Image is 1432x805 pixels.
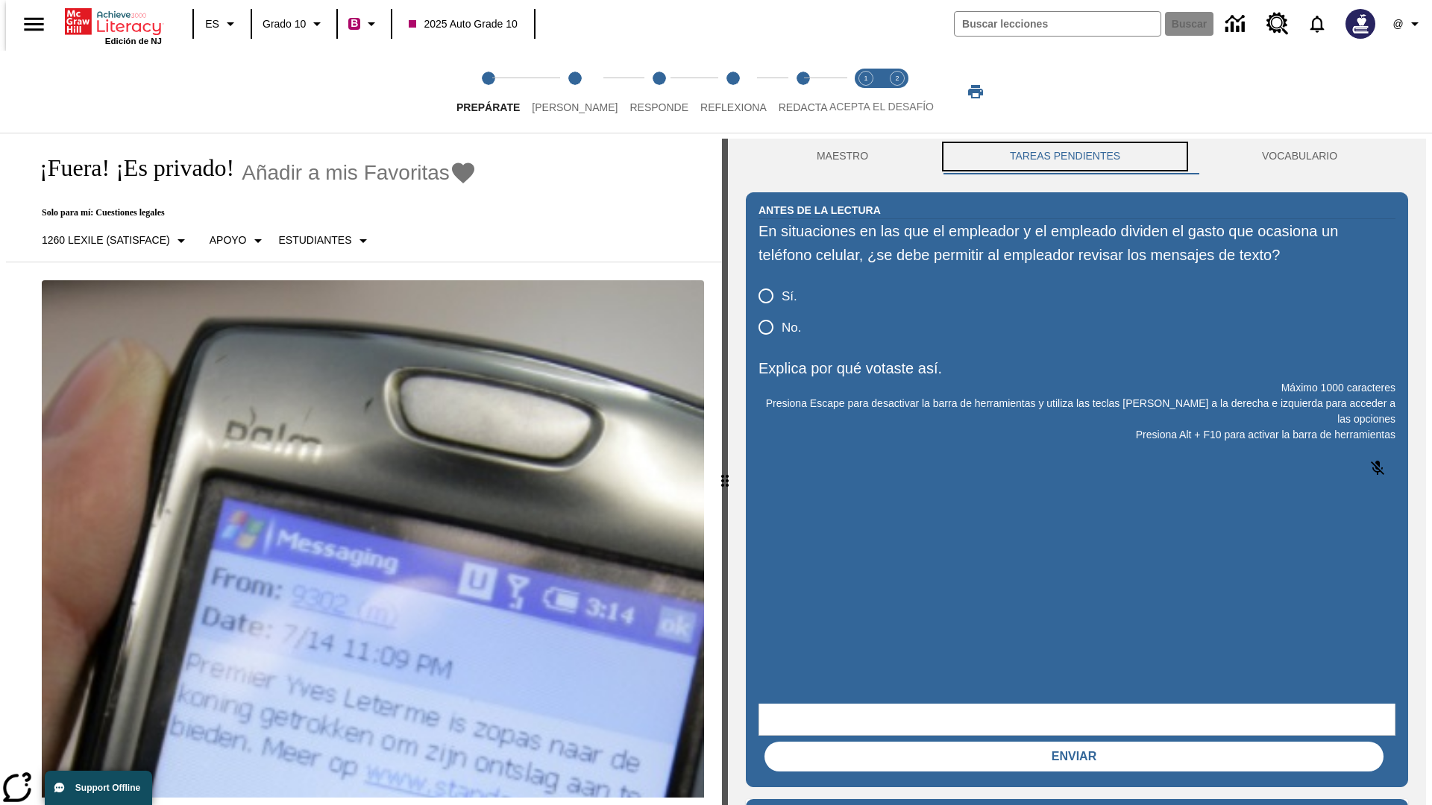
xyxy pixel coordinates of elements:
[759,219,1395,267] div: En situaciones en las que el empleador y el empleado dividen el gasto que ocasiona un teléfono ce...
[279,233,352,248] p: Estudiantes
[764,742,1384,771] button: Enviar
[75,783,140,793] span: Support Offline
[12,2,56,46] button: Abrir el menú lateral
[257,10,332,37] button: Grado: Grado 10, Elige un grado
[1191,139,1408,174] button: VOCABULARIO
[767,51,840,133] button: Redacta step 5 of 5
[45,771,152,805] button: Support Offline
[829,101,934,113] span: ACEPTA EL DESAFÍO
[242,160,477,186] button: Añadir a mis Favoritas - ¡Fuera! ¡Es privado!
[1257,4,1298,44] a: Centro de recursos, Se abrirá en una pestaña nueva.
[198,10,246,37] button: Lenguaje: ES, Selecciona un idioma
[1360,450,1395,486] button: Haga clic para activar la función de reconocimiento de voz
[939,139,1191,174] button: TAREAS PENDIENTES
[952,78,999,105] button: Imprimir
[728,139,1426,805] div: activity
[1392,16,1403,32] span: @
[204,227,273,254] button: Tipo de apoyo, Apoyo
[895,75,899,82] text: 2
[532,101,618,113] span: [PERSON_NAME]
[242,161,450,185] span: Añadir a mis Favoritas
[520,51,629,133] button: Lee step 2 of 5
[105,37,162,45] span: Edición de NJ
[456,101,520,113] span: Prepárate
[759,356,1395,380] p: Explica por qué votaste así.
[779,101,828,113] span: Redacta
[273,227,378,254] button: Seleccionar estudiante
[6,12,218,25] body: Explica por qué votaste así. Máximo 1000 caracteres Presiona Alt + F10 para activar la barra de h...
[782,318,801,338] span: No.
[746,139,1408,174] div: Instructional Panel Tabs
[1384,10,1432,37] button: Perfil/Configuración
[864,75,867,82] text: 1
[263,16,306,32] span: Grado 10
[24,154,234,182] h1: ¡Fuera! ¡Es privado!
[759,427,1395,443] p: Presiona Alt + F10 para activar la barra de herramientas
[42,233,170,248] p: 1260 Lexile (Satisface)
[205,16,219,32] span: ES
[1216,4,1257,45] a: Centro de información
[24,207,477,218] p: Solo para mí: Cuestiones legales
[6,139,722,798] div: reading
[65,5,162,45] div: Portada
[629,101,688,113] span: Responde
[351,14,358,33] span: B
[844,51,888,133] button: Acepta el desafío lee step 1 of 2
[759,396,1395,427] p: Presiona Escape para desactivar la barra de herramientas y utiliza las teclas [PERSON_NAME] a la ...
[955,12,1161,36] input: Buscar campo
[688,51,779,133] button: Reflexiona step 4 of 5
[618,51,700,133] button: Responde step 3 of 5
[746,139,939,174] button: Maestro
[876,51,919,133] button: Acepta el desafío contesta step 2 of 2
[36,227,196,254] button: Seleccione Lexile, 1260 Lexile (Satisface)
[1337,4,1384,43] button: Escoja un nuevo avatar
[722,139,728,805] div: Pulsa la tecla de intro o la barra espaciadora y luego presiona las flechas de derecha e izquierd...
[759,202,881,218] h2: Antes de la lectura
[342,10,386,37] button: Boost El color de la clase es rojo violeta. Cambiar el color de la clase.
[759,280,813,343] div: poll
[759,380,1395,396] p: Máximo 1000 caracteres
[700,101,767,113] span: Reflexiona
[445,51,532,133] button: Prepárate step 1 of 5
[210,233,247,248] p: Apoyo
[782,287,797,306] span: Sí.
[1298,4,1337,43] a: Notificaciones
[1345,9,1375,39] img: Avatar
[409,16,517,32] span: 2025 Auto Grade 10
